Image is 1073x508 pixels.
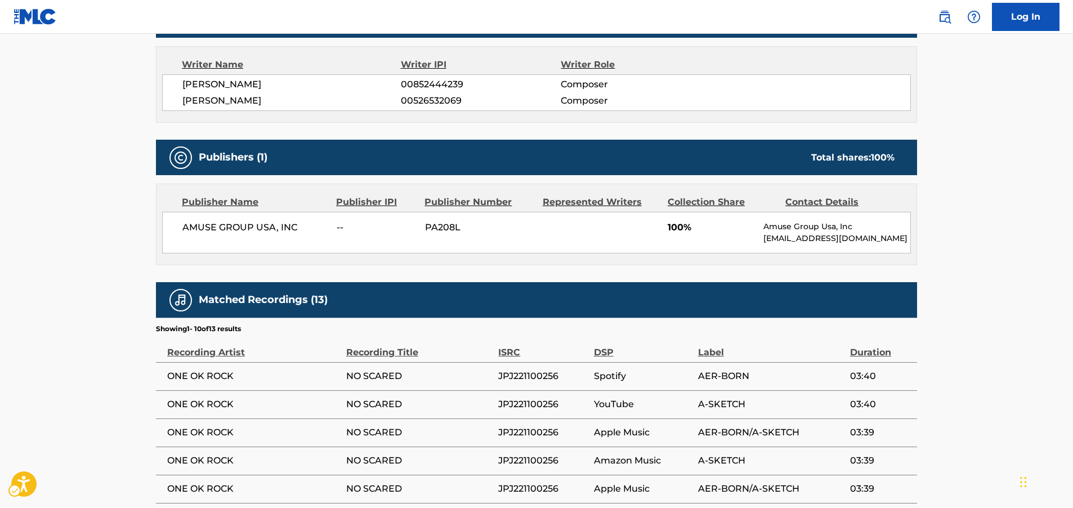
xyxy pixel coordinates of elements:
[401,58,561,72] div: Writer IPI
[850,454,911,467] span: 03:39
[182,94,401,108] span: [PERSON_NAME]
[594,398,692,411] span: YouTube
[498,398,588,411] span: JPJ221100256
[938,10,951,24] img: search
[346,426,493,439] span: NO SCARED
[594,454,692,467] span: Amazon Music
[346,482,493,496] span: NO SCARED
[594,482,692,496] span: Apple Music
[785,195,895,209] div: Contact Details
[498,454,588,467] span: JPJ221100256
[967,10,981,24] img: help
[698,454,844,467] span: A-SKETCH
[561,58,707,72] div: Writer Role
[14,8,57,25] img: MLC Logo
[498,482,588,496] span: JPJ221100256
[698,369,844,383] span: AER-BORN
[763,233,910,244] p: [EMAIL_ADDRESS][DOMAIN_NAME]
[182,78,401,91] span: [PERSON_NAME]
[594,369,692,383] span: Spotify
[698,334,844,359] div: Label
[498,369,588,383] span: JPJ221100256
[1020,465,1027,499] div: Drag
[167,398,341,411] span: ONE OK ROCK
[698,398,844,411] span: A-SKETCH
[698,426,844,439] span: AER-BORN/A-SKETCH
[346,454,493,467] span: NO SCARED
[850,426,911,439] span: 03:39
[1017,454,1073,508] div: Chat Widget
[182,221,328,234] span: AMUSE GROUP USA, INC
[992,3,1059,31] a: Log In
[698,482,844,496] span: AER-BORN/A-SKETCH
[337,221,417,234] span: --
[336,195,416,209] div: Publisher IPI
[167,454,341,467] span: ONE OK ROCK
[167,482,341,496] span: ONE OK ROCK
[850,398,911,411] span: 03:40
[668,195,777,209] div: Collection Share
[174,293,187,307] img: Matched Recordings
[1017,454,1073,508] iframe: Hubspot Iframe
[498,426,588,439] span: JPJ221100256
[561,94,707,108] span: Composer
[850,334,911,359] div: Duration
[401,78,561,91] span: 00852444239
[763,221,910,233] p: Amuse Group Usa, Inc
[199,151,267,164] h5: Publishers (1)
[182,58,401,72] div: Writer Name
[174,151,187,164] img: Publishers
[167,334,341,359] div: Recording Artist
[346,369,493,383] span: NO SCARED
[871,152,895,163] span: 100 %
[594,334,692,359] div: DSP
[668,221,755,234] span: 100%
[425,221,534,234] span: PA208L
[424,195,534,209] div: Publisher Number
[850,482,911,496] span: 03:39
[401,94,561,108] span: 00526532069
[167,369,341,383] span: ONE OK ROCK
[167,426,341,439] span: ONE OK ROCK
[498,334,588,359] div: ISRC
[850,369,911,383] span: 03:40
[594,426,692,439] span: Apple Music
[346,334,493,359] div: Recording Title
[156,324,241,334] p: Showing 1 - 10 of 13 results
[346,398,493,411] span: NO SCARED
[811,151,895,164] div: Total shares:
[199,293,328,306] h5: Matched Recordings (13)
[561,78,707,91] span: Composer
[543,195,659,209] div: Represented Writers
[182,195,328,209] div: Publisher Name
